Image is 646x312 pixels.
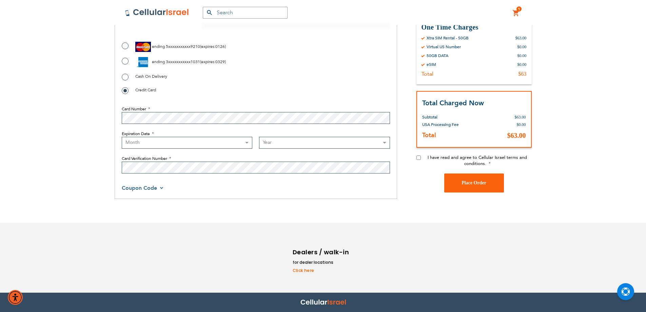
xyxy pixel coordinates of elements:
div: eSIM [427,62,436,67]
img: American Express [135,57,151,67]
span: USA Processing Fee [422,122,459,127]
span: $63.00 [515,114,526,119]
div: Xtra SIM Rental - 50GB [427,35,469,41]
img: Cellular Israel Logo [125,8,189,17]
span: Card Number [122,106,146,112]
div: Virtual US Number [427,44,461,50]
div: $0.00 [517,53,527,58]
th: Subtotal [422,108,475,121]
span: 5xxxxxxxxxxx9210 [166,44,200,49]
button: Place Order [444,173,504,192]
a: Click here [293,268,350,274]
span: Credit Card [135,87,156,93]
h3: One Time Charges [422,23,527,32]
span: ending [152,59,165,65]
label: ( : ) [122,57,226,67]
div: Total [422,71,433,77]
span: expires [201,59,214,65]
span: 1 [518,6,520,12]
strong: Total Charged Now [422,98,484,108]
span: I have read and agree to Cellular Israel terms and conditions. [428,154,527,166]
span: Place Order [462,180,486,185]
span: expires [201,44,214,49]
span: ending [152,44,165,49]
input: Search [203,7,288,19]
img: MasterCard [135,42,151,52]
div: $0.00 [517,62,527,67]
span: Cash On Delivery [135,74,167,79]
a: 1 [512,9,520,17]
div: Accessibility Menu [8,290,23,305]
h6: Dealers / walk-in [293,247,350,257]
span: $63.00 [507,131,526,139]
span: Expiration Date [122,131,150,136]
span: 0126 [215,44,225,49]
span: 0329 [215,59,225,65]
span: Card Verification Number [122,156,167,161]
span: Coupon Code [122,184,157,192]
span: $0.00 [517,122,526,127]
div: $0.00 [517,44,527,50]
span: 3xxxxxxxxxxx1031 [166,59,200,65]
div: $63.00 [515,35,527,41]
strong: Total [422,131,436,139]
div: $63 [518,71,527,77]
label: ( : ) [122,42,226,52]
li: for dealer locations [293,259,350,266]
div: 50GB DATA [427,53,448,58]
